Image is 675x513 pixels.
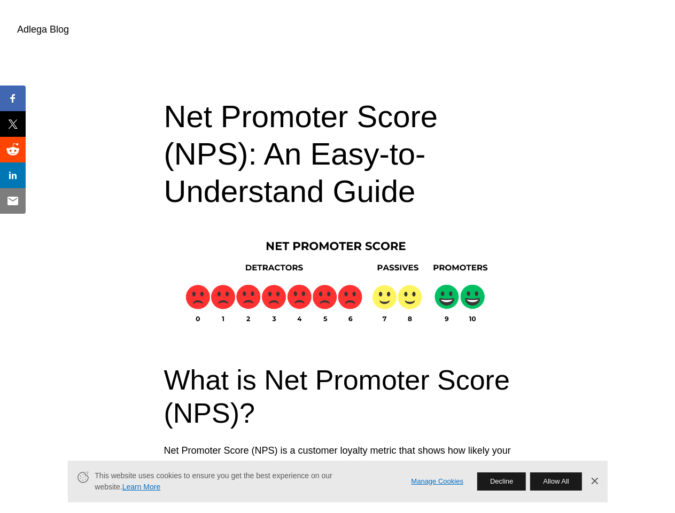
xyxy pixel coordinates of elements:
[411,476,463,487] a: Manage Cookies
[95,470,396,493] span: This website uses cookies to ensure you get the best experience on our website.
[164,98,511,209] h1: Net Promoter Score (NPS): An Easy-to-Understand Guide
[164,443,511,504] p: Net Promoter Score (NPS) is a customer loyalty metric that shows how likely your customers are to...
[477,472,526,491] button: Decline
[586,473,602,489] a: Dismiss Banner
[17,24,69,35] a: Adlega Blog
[122,483,161,491] a: Learn More
[76,470,89,484] svg: Cookie Icon
[164,232,511,346] img: NPS Scale
[530,472,581,491] button: Allow All
[164,363,511,430] h2: What is Net Promoter Score (NPS)?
